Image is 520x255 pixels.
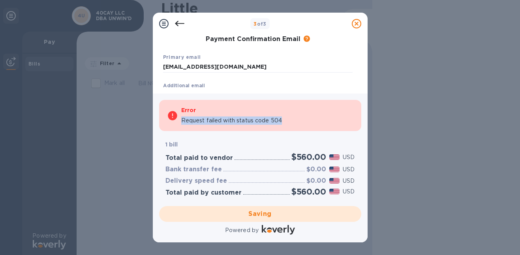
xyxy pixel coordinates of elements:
[253,21,267,27] b: of 3
[163,61,353,73] input: Enter your primary name
[165,166,222,173] h3: Bank transfer fee
[262,225,295,234] img: Logo
[181,107,196,113] b: Error
[343,177,355,185] p: USD
[165,177,227,185] h3: Delivery speed fee
[253,21,257,27] span: 3
[329,154,340,160] img: USD
[329,178,340,184] img: USD
[343,187,355,196] p: USD
[291,187,326,197] h2: $560.00
[165,189,242,197] h3: Total paid by customer
[329,167,340,172] img: USD
[181,116,282,125] p: Request failed with status code 504
[165,141,178,148] b: 1 bill
[165,154,233,162] h3: Total paid to vendor
[329,189,340,194] img: USD
[163,54,201,60] b: Primary email
[343,165,355,174] p: USD
[306,177,326,185] h3: $0.00
[225,226,259,234] p: Powered by
[343,153,355,161] p: USD
[306,166,326,173] h3: $0.00
[206,36,300,43] h3: Payment Confirmation Email
[291,152,326,162] h2: $560.00
[163,84,205,88] label: Additional email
